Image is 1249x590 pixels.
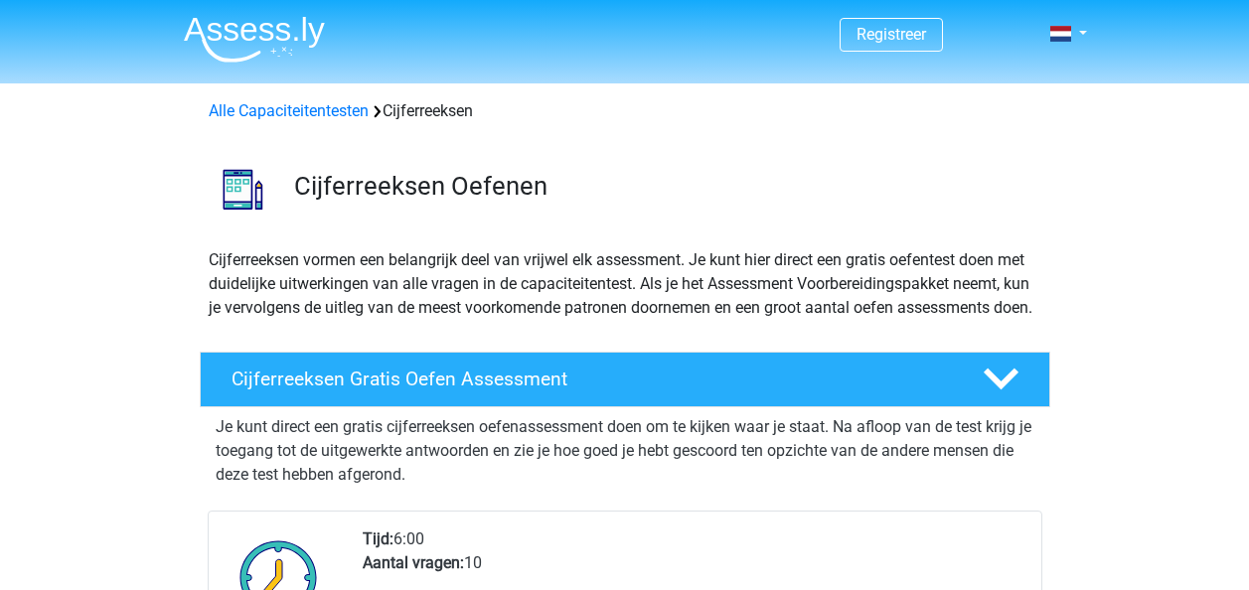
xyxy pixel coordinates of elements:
p: Je kunt direct een gratis cijferreeksen oefenassessment doen om te kijken waar je staat. Na afloo... [216,415,1034,487]
h3: Cijferreeksen Oefenen [294,171,1034,202]
a: Cijferreeksen Gratis Oefen Assessment [192,352,1058,407]
a: Registreer [857,25,926,44]
b: Tijd: [363,529,393,548]
a: Alle Capaciteitentesten [209,101,369,120]
h4: Cijferreeksen Gratis Oefen Assessment [232,368,951,390]
div: Cijferreeksen [201,99,1049,123]
b: Aantal vragen: [363,553,464,572]
img: Assessly [184,16,325,63]
img: cijferreeksen [201,147,285,231]
p: Cijferreeksen vormen een belangrijk deel van vrijwel elk assessment. Je kunt hier direct een grat... [209,248,1041,320]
